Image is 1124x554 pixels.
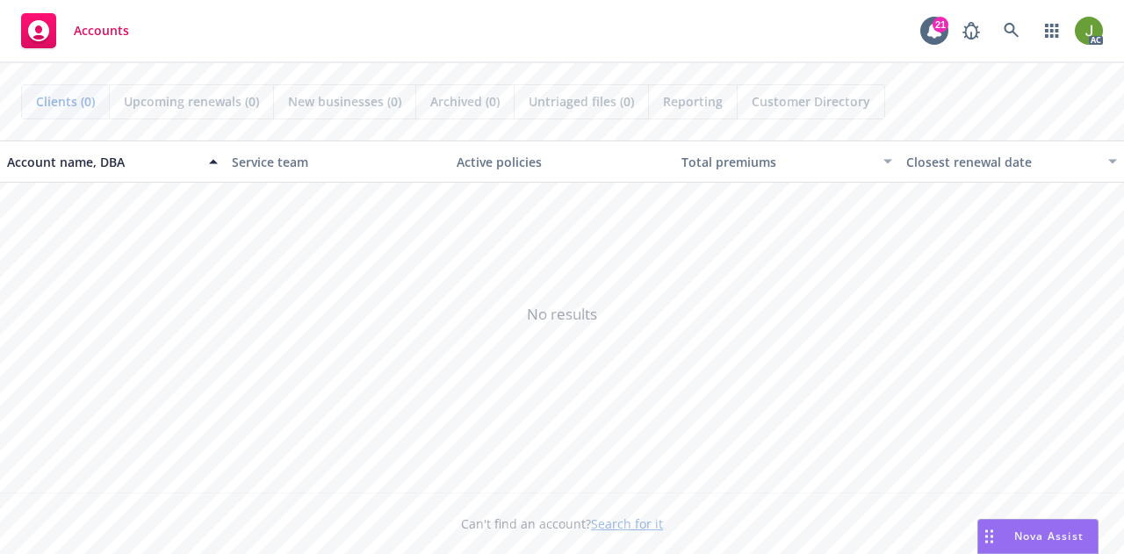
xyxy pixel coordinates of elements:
a: Report a Bug [954,13,989,48]
div: 21 [933,17,948,32]
span: Can't find an account? [461,514,663,533]
div: Drag to move [978,520,1000,553]
span: Accounts [74,24,129,38]
div: Closest renewal date [906,153,1098,171]
button: Service team [225,140,450,183]
span: Nova Assist [1014,529,1084,543]
button: Closest renewal date [899,140,1124,183]
span: New businesses (0) [288,92,401,111]
span: Archived (0) [430,92,500,111]
a: Accounts [14,6,136,55]
span: Reporting [663,92,723,111]
button: Total premiums [674,140,899,183]
div: Total premiums [681,153,873,171]
button: Nova Assist [977,519,1099,554]
div: Service team [232,153,443,171]
span: Clients (0) [36,92,95,111]
div: Active policies [457,153,667,171]
span: Untriaged files (0) [529,92,634,111]
span: Customer Directory [752,92,870,111]
span: Upcoming renewals (0) [124,92,259,111]
button: Active policies [450,140,674,183]
img: photo [1075,17,1103,45]
a: Switch app [1034,13,1070,48]
div: Account name, DBA [7,153,198,171]
a: Search for it [591,515,663,532]
a: Search [994,13,1029,48]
